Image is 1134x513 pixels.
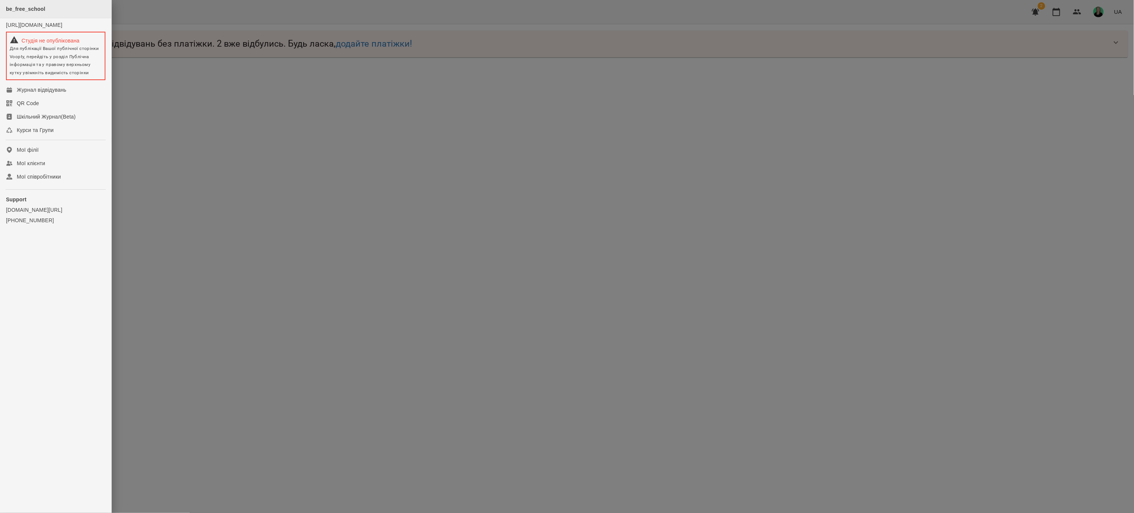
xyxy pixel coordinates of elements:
[17,113,76,120] div: Шкільний Журнал(Beta)
[6,206,105,214] a: [DOMAIN_NAME][URL]
[17,126,54,134] div: Курси та Групи
[6,22,62,28] a: [URL][DOMAIN_NAME]
[17,100,39,107] div: QR Code
[10,46,99,75] span: Для публікації Вашої публічної сторінки Voopty, перейдіть у розділ Публічна інформація та у право...
[6,196,105,203] p: Support
[17,173,61,180] div: Мої співробітники
[17,146,39,154] div: Мої філії
[10,35,102,44] div: Студія не опублікована
[6,217,105,224] a: [PHONE_NUMBER]
[17,86,66,94] div: Журнал відвідувань
[17,160,45,167] div: Мої клієнти
[6,6,45,12] span: be_free_school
